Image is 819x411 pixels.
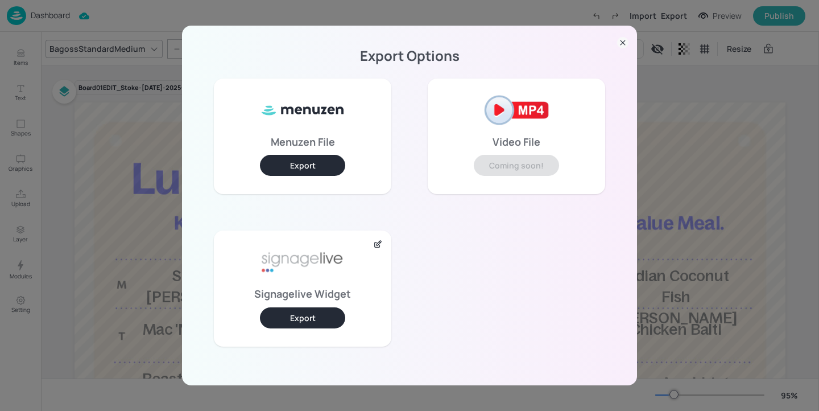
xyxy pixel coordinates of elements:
img: mp4-2af2121e.png [474,88,559,133]
p: Video File [493,138,540,146]
img: signage-live-aafa7296.png [260,240,345,285]
p: Signagelive Widget [254,290,351,298]
button: Export [260,307,345,328]
p: Menuzen File [271,138,335,146]
button: Export [260,155,345,176]
p: Export Options [196,52,623,60]
img: ml8WC8f0XxQ8HKVnnVUe7f5Gv1vbApsJzyFa2MjOoB8SUy3kBkfteYo5TIAmtfcjWXsj8oHYkuYqrJRUn+qckOrNdzmSzIzkA... [260,88,345,133]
